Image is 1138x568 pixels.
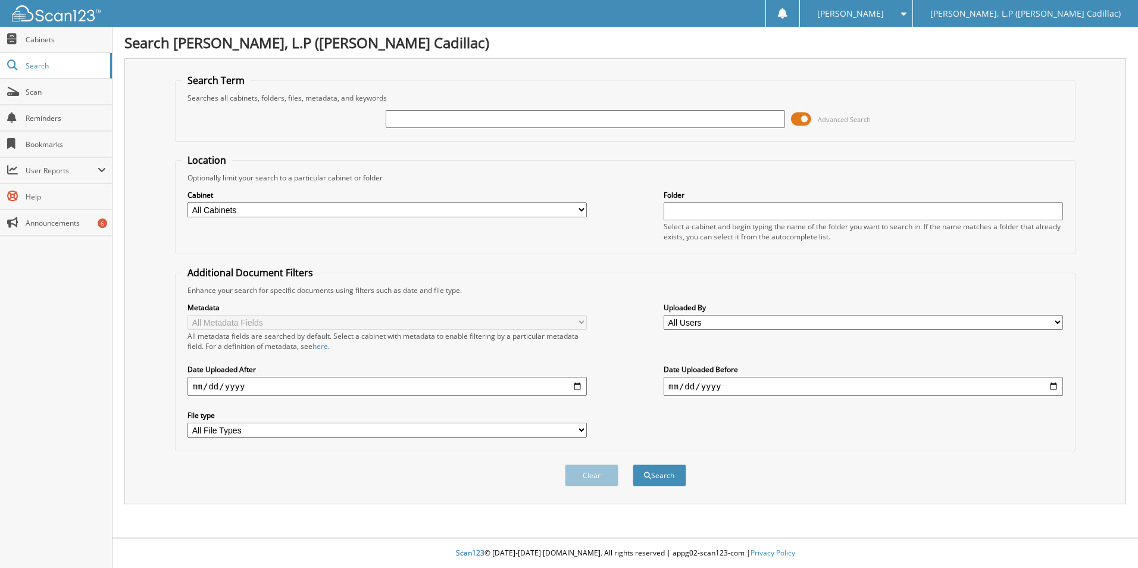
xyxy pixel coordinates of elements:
a: here [312,341,328,351]
div: © [DATE]-[DATE] [DOMAIN_NAME]. All rights reserved | appg02-scan123-com | [112,539,1138,568]
span: [PERSON_NAME], L.P ([PERSON_NAME] Cadillac) [930,10,1121,17]
span: Search [26,61,104,71]
img: scan123-logo-white.svg [12,5,101,21]
h1: Search [PERSON_NAME], L.P ([PERSON_NAME] Cadillac) [124,33,1126,52]
button: Search [633,464,686,486]
button: Clear [565,464,618,486]
div: Select a cabinet and begin typing the name of the folder you want to search in. If the name match... [664,221,1063,242]
div: Optionally limit your search to a particular cabinet or folder [182,173,1069,183]
label: Folder [664,190,1063,200]
label: Date Uploaded Before [664,364,1063,374]
span: Scan [26,87,106,97]
label: Cabinet [187,190,587,200]
div: Enhance your search for specific documents using filters such as date and file type. [182,285,1069,295]
div: Searches all cabinets, folders, files, metadata, and keywords [182,93,1069,103]
legend: Search Term [182,74,251,87]
label: Uploaded By [664,302,1063,313]
span: Cabinets [26,35,106,45]
label: File type [187,410,587,420]
span: [PERSON_NAME] [817,10,884,17]
div: 6 [98,219,107,228]
span: Announcements [26,218,106,228]
span: Advanced Search [818,115,871,124]
input: end [664,377,1063,396]
span: Scan123 [456,548,484,558]
legend: Location [182,154,232,167]
span: Reminders [26,113,106,123]
a: Privacy Policy [751,548,795,558]
span: User Reports [26,166,98,176]
label: Metadata [187,302,587,313]
legend: Additional Document Filters [182,266,319,279]
label: Date Uploaded After [187,364,587,374]
input: start [187,377,587,396]
div: All metadata fields are searched by default. Select a cabinet with metadata to enable filtering b... [187,331,587,351]
span: Help [26,192,106,202]
span: Bookmarks [26,139,106,149]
